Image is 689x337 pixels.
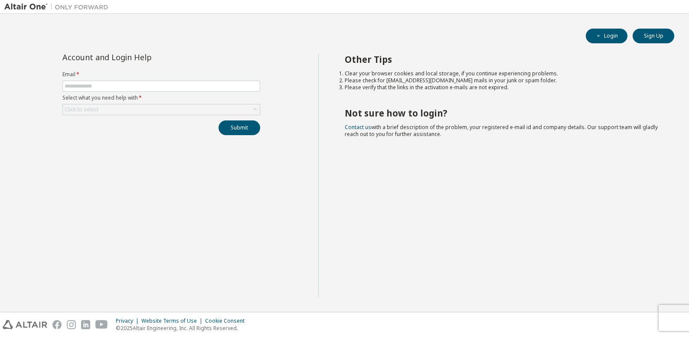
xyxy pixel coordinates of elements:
[141,318,205,324] div: Website Terms of Use
[345,77,659,84] li: Please check for [EMAIL_ADDRESS][DOMAIN_NAME] mails in your junk or spam folder.
[62,71,260,78] label: Email
[345,70,659,77] li: Clear your browser cookies and local storage, if you continue experiencing problems.
[95,320,108,329] img: youtube.svg
[633,29,674,43] button: Sign Up
[3,320,47,329] img: altair_logo.svg
[62,94,260,101] label: Select what you need help with
[52,320,62,329] img: facebook.svg
[345,123,371,131] a: Contact us
[81,320,90,329] img: linkedin.svg
[116,324,250,332] p: © 2025 Altair Engineering, Inc. All Rights Reserved.
[67,320,76,329] img: instagram.svg
[586,29,627,43] button: Login
[345,123,658,138] span: with a brief description of the problem, your registered e-mail id and company details. Our suppo...
[219,120,260,135] button: Submit
[65,106,98,113] div: Click to select
[205,318,250,324] div: Cookie Consent
[116,318,141,324] div: Privacy
[4,3,113,11] img: Altair One
[345,54,659,65] h2: Other Tips
[345,84,659,91] li: Please verify that the links in the activation e-mails are not expired.
[345,107,659,119] h2: Not sure how to login?
[62,54,221,61] div: Account and Login Help
[63,104,260,115] div: Click to select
